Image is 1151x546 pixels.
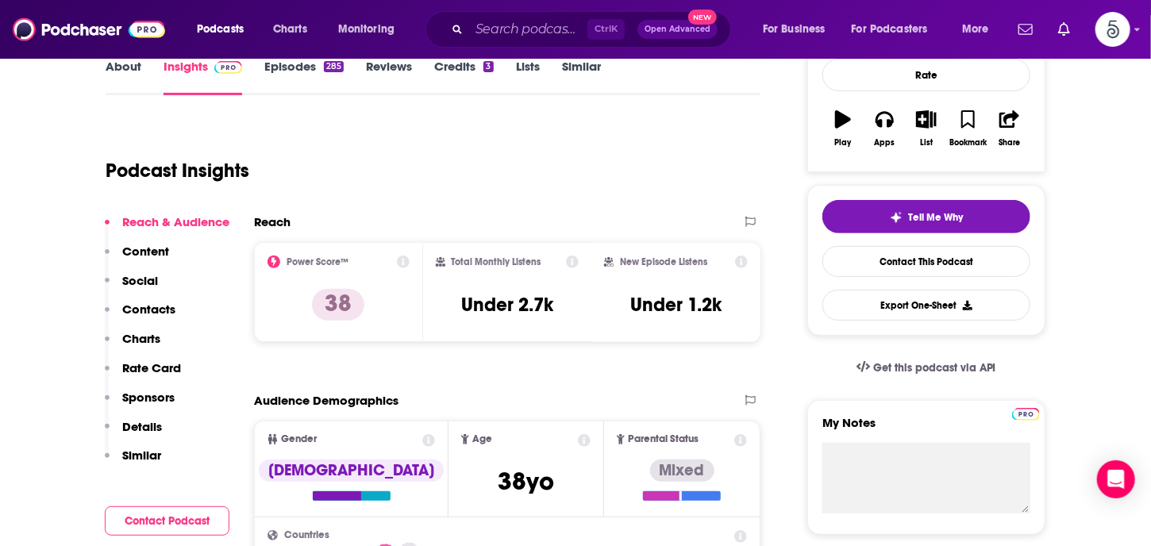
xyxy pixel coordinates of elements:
button: open menu [752,17,845,42]
img: Podchaser Pro [1012,408,1040,421]
div: Open Intercom Messenger [1097,460,1135,498]
input: Search podcasts, credits, & more... [469,17,587,42]
button: Sponsors [105,390,175,419]
button: Show profile menu [1095,12,1130,47]
p: Charts [122,331,160,346]
span: More [962,18,989,40]
div: Apps [875,138,895,148]
span: Age [472,434,492,444]
button: Contacts [105,302,175,331]
div: List [920,138,933,148]
button: Contact Podcast [105,506,229,536]
img: User Profile [1095,12,1130,47]
h2: Power Score™ [287,256,348,267]
button: open menu [951,17,1009,42]
button: tell me why sparkleTell Me Why [822,200,1030,233]
button: Bookmark [947,100,988,157]
button: Play [822,100,864,157]
label: My Notes [822,415,1030,443]
h2: Audience Demographics [254,393,398,408]
h3: Under 2.7k [461,293,553,317]
span: Monitoring [338,18,395,40]
span: Countries [284,530,329,540]
span: Get this podcast via API [873,361,996,375]
div: 3 [483,61,493,72]
button: Export One-Sheet [822,290,1030,321]
div: Mixed [650,459,714,482]
button: List [906,100,947,157]
button: open menu [327,17,415,42]
a: Lists [516,59,540,95]
p: 38 [312,289,364,321]
a: Get this podcast via API [844,348,1009,387]
button: Open AdvancedNew [637,20,718,39]
button: Rate Card [105,360,181,390]
div: Share [999,138,1020,148]
div: Rate [822,59,1030,91]
a: InsightsPodchaser Pro [164,59,242,95]
button: Apps [864,100,905,157]
div: 285 [324,61,344,72]
p: Contacts [122,302,175,317]
button: Details [105,419,162,448]
a: Show notifications dropdown [1012,16,1039,43]
p: Content [122,244,169,259]
button: Reach & Audience [105,214,229,244]
h2: New Episode Listens [620,256,707,267]
a: Reviews [366,59,412,95]
h3: Under 1.2k [630,293,722,317]
a: Similar [562,59,601,95]
img: Podchaser - Follow, Share and Rate Podcasts [13,14,165,44]
span: Gender [281,434,317,444]
img: Podchaser Pro [214,61,242,74]
span: Charts [273,18,307,40]
button: Social [105,273,158,302]
button: open menu [841,17,951,42]
button: Charts [105,331,160,360]
span: 38 yo [498,466,554,497]
span: Ctrl K [587,19,625,40]
span: Tell Me Why [909,211,964,224]
button: open menu [186,17,264,42]
button: Share [989,100,1030,157]
button: Content [105,244,169,273]
p: Sponsors [122,390,175,405]
p: Reach & Audience [122,214,229,229]
p: Social [122,273,158,288]
h2: Total Monthly Listens [452,256,541,267]
div: Search podcasts, credits, & more... [441,11,746,48]
p: Rate Card [122,360,181,375]
a: Charts [263,17,317,42]
span: Podcasts [197,18,244,40]
a: Episodes285 [264,59,344,95]
span: For Podcasters [852,18,928,40]
span: Logged in as Spiral5-G2 [1095,12,1130,47]
h1: Podcast Insights [106,159,249,183]
p: Similar [122,448,161,463]
span: For Business [763,18,826,40]
span: Open Advanced [645,25,710,33]
span: Parental Status [628,434,699,444]
a: Show notifications dropdown [1052,16,1076,43]
div: Bookmark [949,138,987,148]
img: tell me why sparkle [890,211,903,224]
a: Contact This Podcast [822,246,1030,277]
div: [DEMOGRAPHIC_DATA] [259,459,444,482]
a: Pro website [1012,406,1040,421]
div: Play [835,138,852,148]
a: About [106,59,141,95]
button: Similar [105,448,161,477]
p: Details [122,419,162,434]
a: Credits3 [434,59,493,95]
h2: Reach [254,214,291,229]
span: New [688,10,717,25]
